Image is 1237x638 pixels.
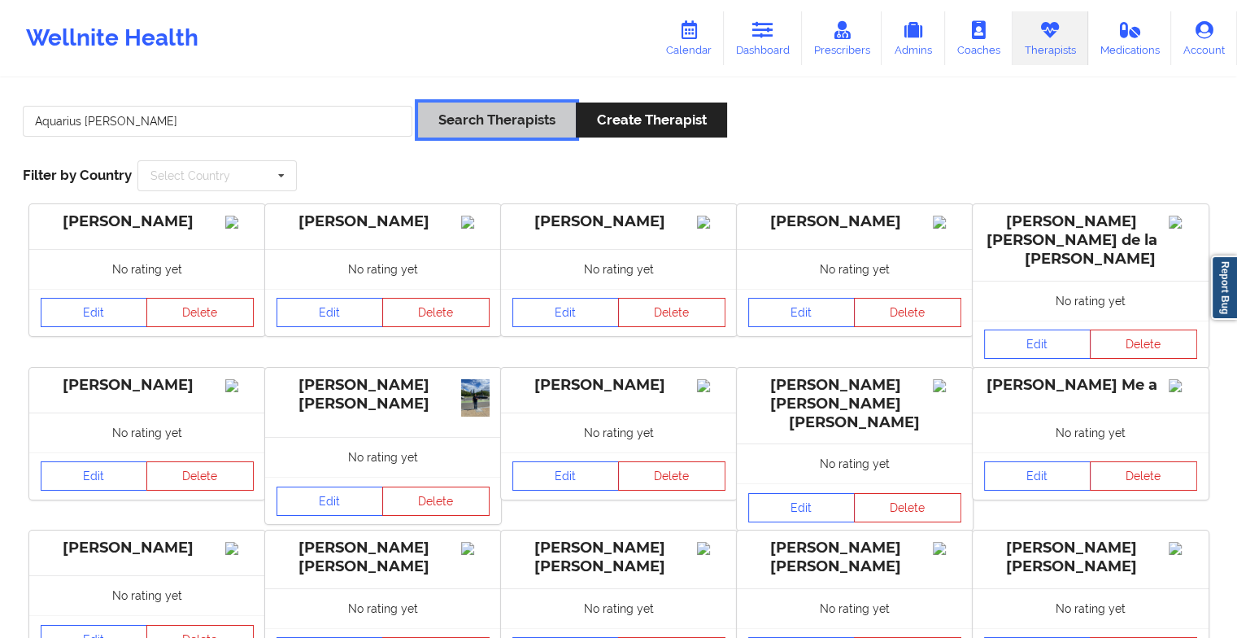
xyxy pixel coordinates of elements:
div: [PERSON_NAME] [41,212,254,231]
div: No rating yet [973,588,1209,628]
div: [PERSON_NAME] [PERSON_NAME] [748,539,961,576]
a: Edit [748,298,856,327]
a: Admins [882,11,945,65]
div: No rating yet [973,413,1209,452]
a: Coaches [945,11,1013,65]
div: No rating yet [29,249,265,289]
a: Report Bug [1211,256,1237,320]
a: Edit [984,330,1091,359]
img: af653f90-b5aa-4584-b7ce-bc9dc27affc6_IMG_2483.jpeg [461,379,490,417]
div: No rating yet [265,249,501,289]
button: Delete [618,298,725,327]
a: Therapists [1013,11,1088,65]
div: [PERSON_NAME] [512,212,725,231]
div: No rating yet [501,588,737,628]
div: No rating yet [265,588,501,628]
img: Image%2Fplaceholer-image.png [697,379,725,392]
a: Edit [41,461,148,491]
button: Delete [618,461,725,491]
img: Image%2Fplaceholer-image.png [933,379,961,392]
img: Image%2Fplaceholer-image.png [1169,379,1197,392]
img: Image%2Fplaceholer-image.png [697,542,725,555]
img: Image%2Fplaceholer-image.png [1169,542,1197,555]
div: No rating yet [265,437,501,477]
div: [PERSON_NAME] [41,539,254,557]
div: [PERSON_NAME] [PERSON_NAME] [PERSON_NAME] [748,376,961,432]
div: [PERSON_NAME] [PERSON_NAME] [512,539,725,576]
a: Edit [277,298,384,327]
img: Image%2Fplaceholer-image.png [1169,216,1197,229]
div: No rating yet [501,249,737,289]
div: No rating yet [29,413,265,452]
button: Search Therapists [418,103,576,138]
div: [PERSON_NAME] [PERSON_NAME] de la [PERSON_NAME] [984,212,1197,269]
img: Image%2Fplaceholer-image.png [697,216,725,229]
button: Delete [146,461,254,491]
div: No rating yet [737,444,973,483]
div: [PERSON_NAME] [512,376,725,395]
button: Delete [854,298,961,327]
div: No rating yet [29,575,265,615]
button: Delete [382,487,490,516]
a: Edit [512,298,620,327]
div: [PERSON_NAME] [41,376,254,395]
a: Edit [984,461,1091,491]
img: Image%2Fplaceholer-image.png [461,542,490,555]
a: Edit [41,298,148,327]
div: [PERSON_NAME] [748,212,961,231]
button: Delete [1090,461,1197,491]
input: Search Keywords [23,106,412,137]
div: [PERSON_NAME] [PERSON_NAME] [984,539,1197,576]
div: No rating yet [501,413,737,452]
div: Select Country [150,170,230,181]
img: Image%2Fplaceholer-image.png [225,542,254,555]
img: Image%2Fplaceholer-image.png [933,542,961,555]
button: Delete [382,298,490,327]
div: [PERSON_NAME] [PERSON_NAME] [277,376,490,413]
span: Filter by Country [23,167,132,183]
div: [PERSON_NAME] [277,212,490,231]
a: Edit [277,487,384,516]
a: Account [1171,11,1237,65]
button: Create Therapist [576,103,726,138]
a: Dashboard [724,11,802,65]
img: Image%2Fplaceholer-image.png [933,216,961,229]
div: [PERSON_NAME] Me a [984,376,1197,395]
a: Medications [1088,11,1172,65]
div: [PERSON_NAME] [PERSON_NAME] [277,539,490,576]
a: Edit [748,493,856,522]
a: Prescribers [802,11,882,65]
button: Delete [854,493,961,522]
button: Delete [1090,330,1197,359]
div: No rating yet [737,588,973,628]
button: Delete [146,298,254,327]
img: Image%2Fplaceholer-image.png [461,216,490,229]
img: Image%2Fplaceholer-image.png [225,379,254,392]
img: Image%2Fplaceholer-image.png [225,216,254,229]
div: No rating yet [737,249,973,289]
a: Calendar [654,11,724,65]
div: No rating yet [973,281,1209,321]
a: Edit [512,461,620,491]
